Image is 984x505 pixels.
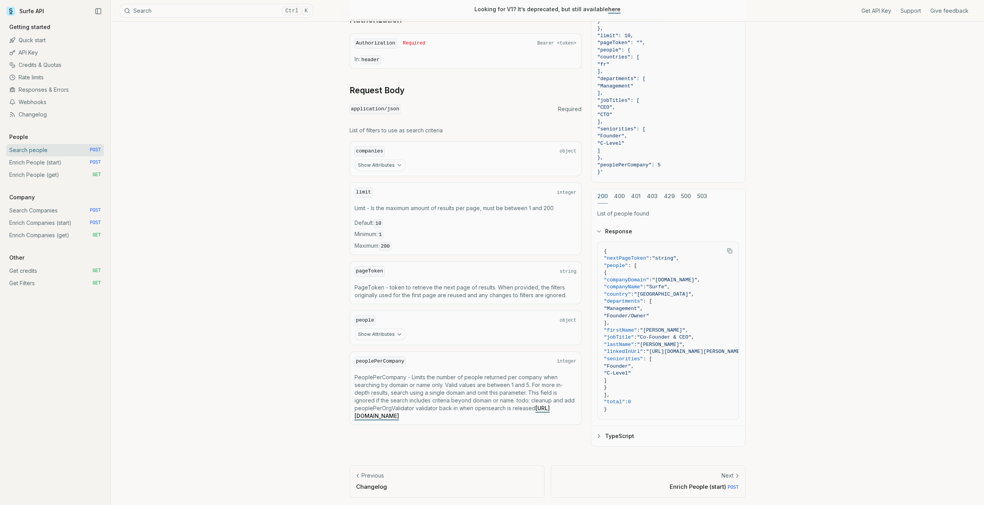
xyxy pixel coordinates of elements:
[21,45,27,51] img: tab_domain_overview_orange.svg
[355,242,576,250] span: Maximum :
[643,356,652,362] span: : [
[6,5,44,17] a: Surfe API
[664,189,675,204] button: 429
[634,334,637,340] span: :
[597,133,628,139] span: "Founder",
[92,268,101,274] span: GET
[604,270,607,276] span: {
[474,5,621,13] p: Looking for V1? It’s deprecated, but still available
[557,190,576,196] span: integer
[379,242,391,251] code: 200
[6,169,104,181] a: Enrich People (get) GET
[6,217,104,229] a: Enrich Companies (start) POST
[652,277,697,283] span: "[DOMAIN_NAME]"
[634,291,691,297] span: "[GEOGRAPHIC_DATA]"
[120,4,313,18] button: SearchCtrlK
[604,284,643,290] span: "companyName"
[85,46,130,51] div: Keywords by Traffic
[646,349,745,354] span: "[URL][DOMAIN_NAME][PERSON_NAME]"
[355,230,576,239] span: Minimum :
[646,284,667,290] span: "Surfe"
[6,156,104,169] a: Enrich People (start) POST
[597,162,661,168] span: "peoplePerCompany": 5
[92,172,101,178] span: GET
[637,334,691,340] span: "Co-Founder & CEO"
[591,241,745,426] div: Response
[685,327,688,333] span: ,
[649,255,652,261] span: :
[597,83,634,89] span: "Management"
[597,47,631,53] span: "people": {
[637,327,640,333] span: :
[355,373,576,420] p: PeoplePerCompany - Limits the number of people returned per company when searching by domain or n...
[355,284,576,299] p: PageToken - token to retrieve the next page of results. When provided, the filters originally use...
[597,112,612,118] span: "CTO"
[90,147,101,153] span: POST
[604,392,610,398] span: ],
[350,127,582,134] p: List of filters to use as search criteria
[597,104,616,110] span: "CEO",
[604,349,643,354] span: "linkedInUrl"
[652,255,676,261] span: "string"
[604,255,649,261] span: "nextPageToken"
[6,108,104,121] a: Changelog
[604,277,649,283] span: "companyDomain"
[355,329,406,340] button: Show Attributes
[597,76,646,82] span: "departments": [
[604,363,631,369] span: "Founder"
[6,193,38,201] p: Company
[6,96,104,108] a: Webhooks
[6,71,104,84] a: Rate limits
[604,320,610,326] span: ],
[625,399,628,405] span: :
[930,7,969,15] a: Give feedback
[360,55,381,64] code: header
[900,7,921,15] a: Support
[604,342,634,348] span: "lastName"
[90,220,101,226] span: POST
[355,204,576,212] p: Limit - Is the maximum amount of results per page, must be between 1 and 200
[597,68,604,74] span: ],
[597,210,739,217] p: List of people found
[604,248,607,254] span: {
[724,245,735,257] button: Copy Text
[728,485,739,490] span: POST
[597,189,608,204] button: 200
[667,284,670,290] span: ,
[604,298,643,304] span: "departments"
[691,291,694,297] span: ,
[681,189,691,204] button: 500
[597,140,624,146] span: "C-Level"
[634,342,637,348] span: :
[628,399,631,405] span: 0
[604,399,625,405] span: "total"
[350,104,401,115] code: application/json
[604,370,631,376] span: "C-Level"
[6,133,31,141] p: People
[614,189,625,204] button: 400
[597,26,604,31] span: },
[559,148,576,154] span: object
[12,20,19,26] img: website_grey.svg
[597,126,646,132] span: "seniorities": [
[604,313,649,319] span: "Founder/Owner"
[6,254,27,262] p: Other
[597,119,604,125] span: ],
[559,317,576,324] span: object
[597,40,646,46] span: "pageToken": "",
[6,59,104,71] a: Credits & Quotas
[604,263,628,269] span: "people"
[350,85,404,96] a: Request Body
[6,46,104,59] a: API Key
[90,159,101,166] span: POST
[597,98,640,103] span: "jobTitles": [
[861,7,891,15] a: Get API Key
[22,12,38,19] div: v 4.0.25
[604,291,631,297] span: "country"
[608,6,621,12] a: here
[29,46,69,51] div: Domain Overview
[355,356,406,367] code: peoplePerCompany
[597,155,604,161] span: },
[591,221,745,241] button: Response
[604,385,607,390] span: }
